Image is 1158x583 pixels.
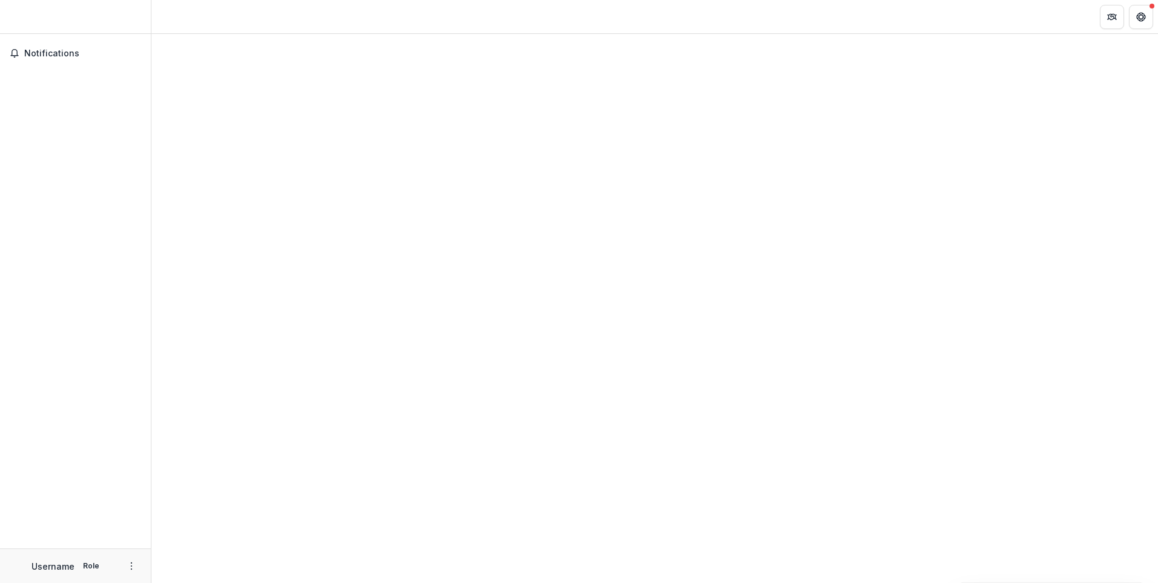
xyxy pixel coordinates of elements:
[1129,5,1153,29] button: Get Help
[31,560,74,573] p: Username
[124,559,139,573] button: More
[1100,5,1124,29] button: Partners
[24,48,141,59] span: Notifications
[79,561,103,571] p: Role
[5,44,146,63] button: Notifications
